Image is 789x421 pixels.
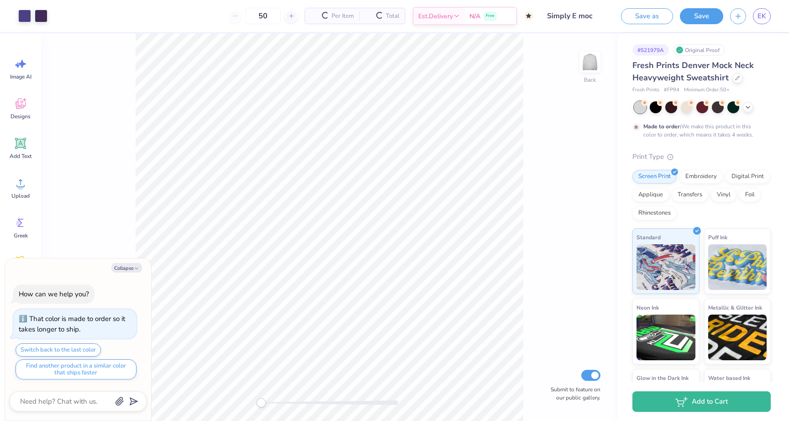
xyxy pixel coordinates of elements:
input: – – [245,8,281,24]
button: Save [680,8,723,24]
div: Digital Print [726,170,770,184]
span: Upload [11,192,30,200]
span: # FP94 [664,86,679,94]
div: Applique [632,188,669,202]
span: Greek [14,232,28,239]
div: Transfers [672,188,708,202]
img: Metallic & Glitter Ink [708,315,767,360]
div: Screen Print [632,170,677,184]
button: Add to Cart [632,391,771,412]
span: Glow in the Dark Ink [636,373,689,383]
span: Designs [11,113,31,120]
span: Fresh Prints Denver Mock Neck Heavyweight Sweatshirt [632,60,754,83]
img: Puff Ink [708,244,767,290]
label: Submit to feature on our public gallery. [546,385,600,402]
img: Neon Ink [636,315,695,360]
div: Vinyl [711,188,736,202]
span: Fresh Prints [632,86,659,94]
span: Standard [636,232,661,242]
span: Metallic & Glitter Ink [708,303,762,312]
span: Add Text [10,153,32,160]
div: Rhinestones [632,206,677,220]
span: Neon Ink [636,303,659,312]
span: Minimum Order: 50 + [684,86,730,94]
div: Print Type [632,152,771,162]
button: Save as [621,8,673,24]
span: Image AI [10,73,32,80]
div: Accessibility label [257,398,266,407]
div: Back [584,76,596,84]
input: Untitled Design [540,7,607,25]
img: Standard [636,244,695,290]
strong: Made to order: [643,123,681,130]
span: Total [386,11,400,21]
div: Original Proof [673,44,725,56]
div: # 521979A [632,44,669,56]
span: Free [486,13,494,19]
div: Embroidery [679,170,723,184]
button: Switch back to the last color [16,343,101,357]
button: Collapse [111,263,142,273]
a: EK [753,8,771,24]
span: N/A [469,11,480,21]
button: Find another product in a similar color that ships faster [16,359,137,379]
span: EK [757,11,766,21]
div: That color is made to order so it takes longer to ship. [19,314,125,334]
span: Puff Ink [708,232,727,242]
span: Water based Ink [708,373,750,383]
span: Est. Delivery [418,11,453,21]
div: How can we help you? [19,289,89,299]
img: Back [581,53,599,71]
div: Foil [739,188,761,202]
div: We make this product in this color to order, which means it takes 4 weeks. [643,122,756,139]
span: Per Item [331,11,354,21]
